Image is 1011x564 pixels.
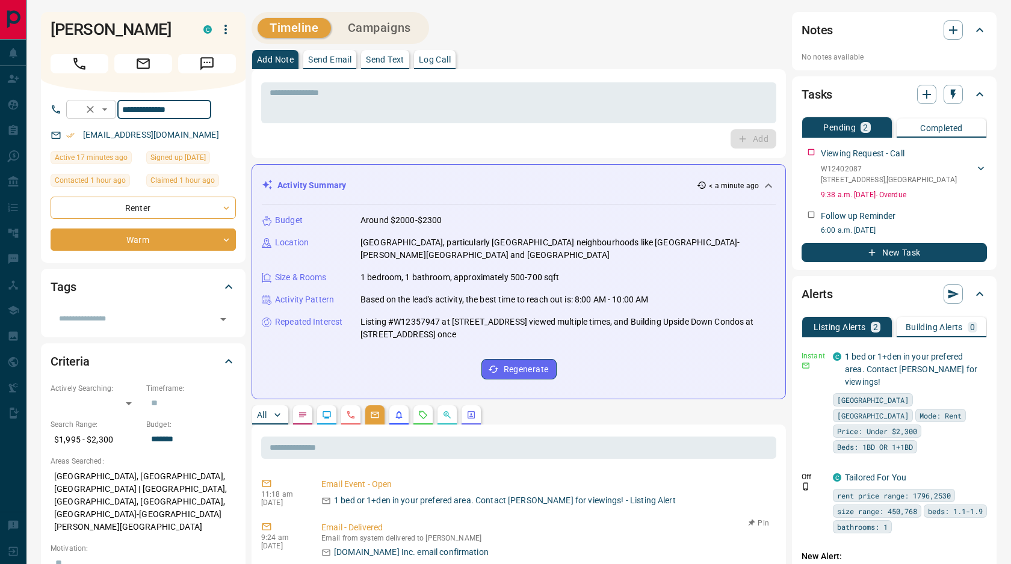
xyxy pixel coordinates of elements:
[322,410,332,420] svg: Lead Browsing Activity
[150,152,206,164] span: Signed up [DATE]
[334,494,676,507] p: 1 bed or 1+den in your prefered area. Contact [PERSON_NAME] for viewings! - Listing Alert
[802,85,832,104] h2: Tasks
[275,271,327,284] p: Size & Rooms
[334,546,489,559] p: [DOMAIN_NAME] Inc. email confirmation
[51,228,236,251] div: Warm
[51,54,108,73] span: Call
[833,473,841,482] div: condos.ca
[837,505,917,517] span: size range: 450,768
[837,394,909,406] span: [GEOGRAPHIC_DATA]
[203,25,212,34] div: condos.ca
[370,410,380,420] svg: Emails
[366,55,404,64] p: Send Text
[481,359,557,379] button: Regenerate
[258,18,331,38] button: Timeline
[51,197,236,219] div: Renter
[360,271,559,284] p: 1 bedroom, 1 bathroom, approximately 500-700 sqft
[360,316,776,341] p: Listing #W12357947 at [STREET_ADDRESS] viewed multiple times, and Building Upside Down Condos at ...
[837,521,888,533] span: bathrooms: 1
[51,543,236,554] p: Motivation:
[83,130,219,139] a: [EMAIL_ADDRESS][DOMAIN_NAME]
[346,410,356,420] svg: Calls
[821,161,987,188] div: W12402087[STREET_ADDRESS],[GEOGRAPHIC_DATA]
[51,151,140,168] div: Mon Sep 15 2025
[275,293,334,306] p: Activity Pattern
[360,293,648,306] p: Based on the lead's activity, the best time to reach out is: 8:00 AM - 10:00 AM
[802,20,833,40] h2: Notes
[802,52,987,63] p: No notes available
[97,102,112,117] button: Open
[275,236,309,249] p: Location
[845,352,977,387] a: 1 bed or 1+den in your prefered area. Contact [PERSON_NAME] for viewings!
[146,383,236,394] p: Timeframe:
[802,550,987,563] p: New Alert:
[741,518,776,529] button: Pin
[261,533,303,542] p: 9:24 am
[277,179,346,192] p: Activity Summary
[262,174,776,197] div: Activity Summary< a minute ago
[863,123,868,132] p: 2
[814,323,866,331] p: Listing Alerts
[873,323,878,331] p: 2
[261,542,303,550] p: [DATE]
[802,80,987,109] div: Tasks
[821,225,987,236] p: 6:00 a.m. [DATE]
[821,147,904,160] p: Viewing Request - Call
[321,534,771,542] p: Email from system delivered to [PERSON_NAME]
[51,383,140,394] p: Actively Searching:
[360,236,776,262] p: [GEOGRAPHIC_DATA], particularly [GEOGRAPHIC_DATA] neighbourhoods like [GEOGRAPHIC_DATA]-[PERSON_N...
[920,124,963,132] p: Completed
[418,410,428,420] svg: Requests
[275,214,303,227] p: Budget
[802,280,987,308] div: Alerts
[802,482,810,491] svg: Push Notification Only
[321,478,771,491] p: Email Event - Open
[970,323,975,331] p: 0
[802,16,987,44] div: Notes
[51,430,140,450] p: $1,995 - $2,300
[419,55,451,64] p: Log Call
[215,311,232,328] button: Open
[66,131,75,139] svg: Email Verified
[275,316,342,328] p: Repeated Interest
[51,467,236,537] p: [GEOGRAPHIC_DATA], [GEOGRAPHIC_DATA], [GEOGRAPHIC_DATA] | [GEOGRAPHIC_DATA], [GEOGRAPHIC_DATA], [...
[920,409,962,421] span: Mode: Rent
[802,243,987,262] button: New Task
[150,174,215,186] span: Claimed 1 hour ago
[466,410,476,420] svg: Agent Actions
[906,323,963,331] p: Building Alerts
[837,441,913,453] span: Beds: 1BD OR 1+1BD
[51,174,140,191] div: Mon Sep 15 2025
[308,55,351,64] p: Send Email
[837,409,909,421] span: [GEOGRAPHIC_DATA]
[833,352,841,361] div: condos.ca
[837,489,951,501] span: rent price range: 1796,2530
[55,152,128,164] span: Active 17 minutes ago
[709,180,759,191] p: < a minute ago
[823,123,856,132] p: Pending
[55,174,126,186] span: Contacted 1 hour ago
[802,284,833,304] h2: Alerts
[821,189,987,200] p: 9:38 a.m. [DATE] - Overdue
[257,55,294,64] p: Add Note
[146,419,236,430] p: Budget:
[821,174,957,185] p: [STREET_ADDRESS] , [GEOGRAPHIC_DATA]
[321,521,771,534] p: Email - Delivered
[802,351,826,361] p: Instant
[261,498,303,507] p: [DATE]
[82,101,99,118] button: Clear
[257,411,267,419] p: All
[802,361,810,370] svg: Email
[442,410,452,420] svg: Opportunities
[821,164,957,174] p: W12402087
[360,214,442,227] p: Around $2000-$2300
[146,174,236,191] div: Mon Sep 15 2025
[928,505,983,517] span: beds: 1.1-1.9
[845,473,906,482] a: Tailored For You
[146,151,236,168] div: Wed Nov 29 2017
[178,54,236,73] span: Message
[802,471,826,482] p: Off
[51,272,236,301] div: Tags
[837,425,917,437] span: Price: Under $2,300
[394,410,404,420] svg: Listing Alerts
